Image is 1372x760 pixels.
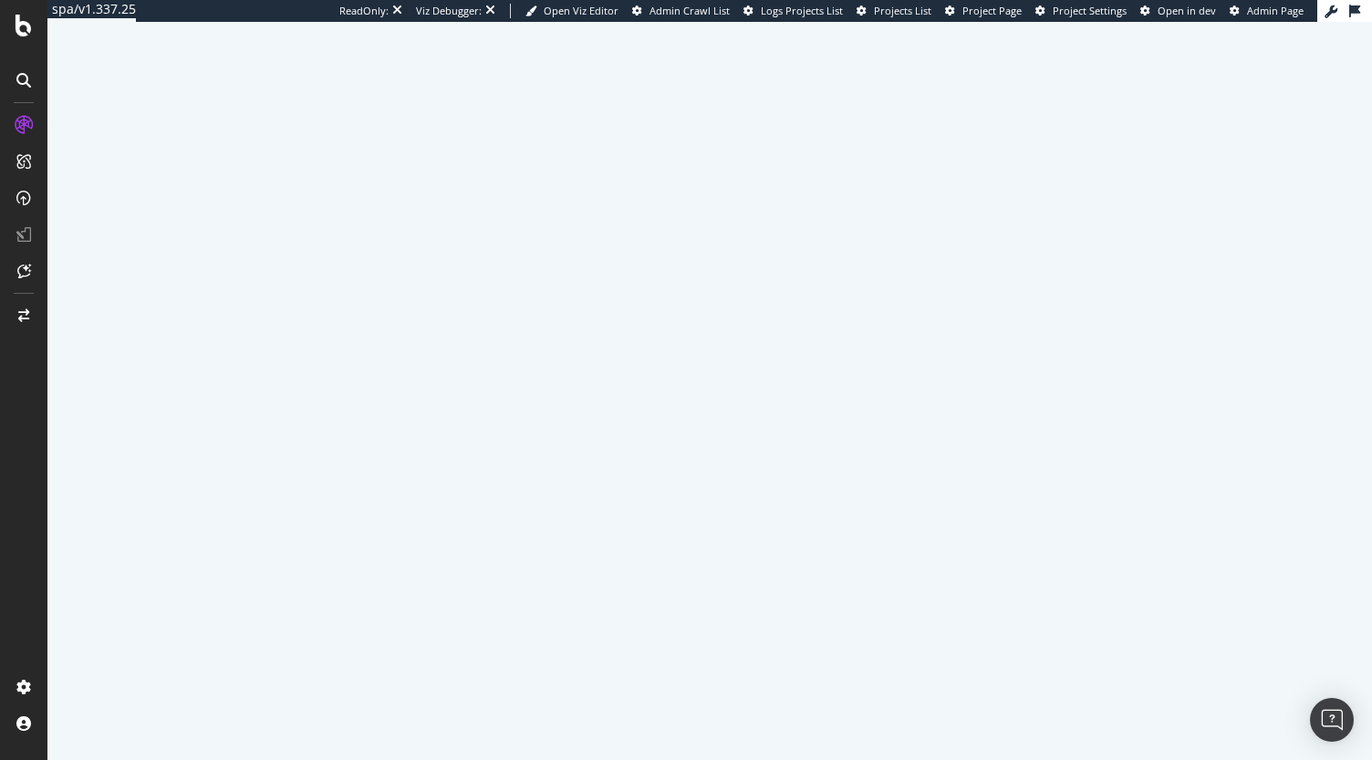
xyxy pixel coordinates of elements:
span: Admin Page [1247,4,1304,17]
a: Open in dev [1140,4,1216,18]
a: Project Page [945,4,1022,18]
div: ReadOnly: [339,4,389,18]
a: Projects List [857,4,931,18]
a: Admin Page [1230,4,1304,18]
a: Project Settings [1035,4,1127,18]
span: Open in dev [1158,4,1216,17]
a: Logs Projects List [743,4,843,18]
a: Open Viz Editor [525,4,618,18]
span: Project Page [962,4,1022,17]
div: animation [644,344,775,410]
div: Open Intercom Messenger [1310,698,1354,742]
span: Projects List [874,4,931,17]
span: Logs Projects List [761,4,843,17]
div: Viz Debugger: [416,4,482,18]
a: Admin Crawl List [632,4,730,18]
span: Project Settings [1053,4,1127,17]
span: Open Viz Editor [544,4,618,17]
span: Admin Crawl List [650,4,730,17]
